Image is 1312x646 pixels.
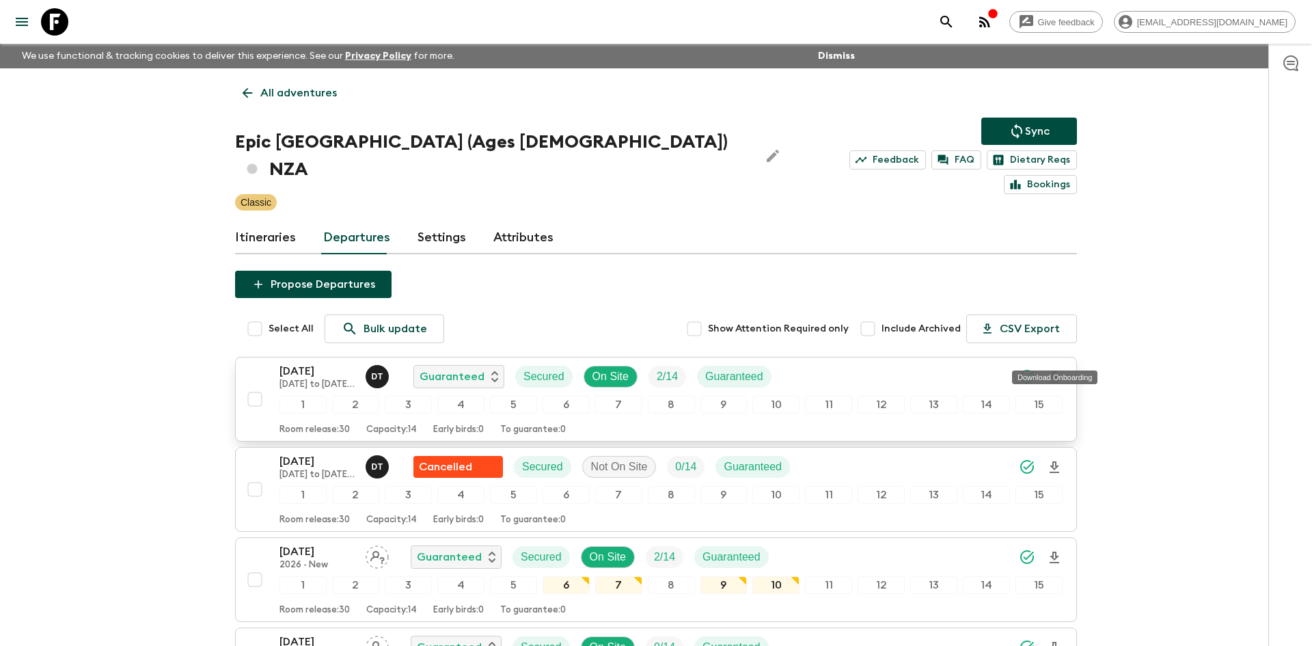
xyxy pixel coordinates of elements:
div: Secured [514,456,571,478]
div: 10 [752,396,799,414]
a: Attributes [493,221,553,254]
div: 14 [963,486,1010,504]
div: 4 [437,486,484,504]
a: Itineraries [235,221,296,254]
div: 1 [279,396,327,414]
span: Devlin TikiTiki [366,369,392,380]
span: Devlin TikiTiki [366,459,392,470]
div: 7 [595,396,642,414]
a: FAQ [931,150,981,170]
p: Capacity: 14 [366,605,417,616]
div: 8 [648,576,695,594]
a: Give feedback [1009,11,1103,33]
div: 5 [490,486,537,504]
p: Secured [523,368,564,385]
span: Show Attention Required only [708,322,849,336]
svg: Download Onboarding [1046,459,1063,476]
div: 12 [858,486,905,504]
div: 5 [490,396,537,414]
p: Guaranteed [702,549,761,565]
p: D T [371,461,383,472]
p: [DATE] to [DATE] (to be updated) [279,470,355,481]
a: Settings [418,221,466,254]
div: 2 [332,576,379,594]
div: 9 [700,396,748,414]
a: Bulk update [325,314,444,343]
p: Early birds: 0 [433,425,484,435]
p: D T [371,371,383,382]
p: [DATE] [279,363,355,379]
p: Bulk update [364,321,427,337]
button: Dismiss [815,46,858,66]
p: Room release: 30 [279,515,350,526]
div: 4 [437,576,484,594]
div: 10 [752,486,799,504]
div: 11 [805,576,852,594]
div: On Site [584,366,638,388]
span: Give feedback [1030,17,1102,27]
div: 9 [700,576,748,594]
div: 13 [910,486,957,504]
button: DT [366,455,392,479]
div: 4 [437,396,484,414]
div: Secured [515,366,573,388]
p: Secured [522,459,563,475]
div: 5 [490,576,537,594]
div: 15 [1015,576,1063,594]
span: Include Archived [881,322,961,336]
div: 7 [595,486,642,504]
button: Sync adventure departures to the booking engine [981,118,1077,145]
p: 0 / 14 [675,459,696,475]
p: [DATE] [279,543,355,560]
div: 15 [1015,486,1063,504]
div: Trip Fill [646,546,683,568]
p: Cancelled [419,459,472,475]
div: On Site [581,546,635,568]
p: To guarantee: 0 [500,605,566,616]
svg: Download Onboarding [1046,550,1063,566]
p: On Site [592,368,629,385]
div: 2 [332,396,379,414]
a: Departures [323,221,390,254]
div: Flash Pack cancellation [413,456,503,478]
div: 9 [700,486,748,504]
p: Room release: 30 [279,425,350,435]
button: CSV Export [966,314,1077,343]
a: Bookings [1004,175,1077,194]
p: To guarantee: 0 [500,515,566,526]
a: Dietary Reqs [987,150,1077,170]
p: Not On Site [591,459,648,475]
span: Assign pack leader [366,550,389,561]
button: menu [8,8,36,36]
div: 12 [858,576,905,594]
div: Not On Site [582,456,657,478]
p: 2 / 14 [654,549,675,565]
div: 14 [963,396,1010,414]
p: Sync [1025,123,1050,139]
span: Select All [269,322,314,336]
p: Classic [241,196,271,209]
p: Guaranteed [705,368,763,385]
p: All adventures [260,85,337,101]
div: 11 [805,396,852,414]
p: [DATE] [279,453,355,470]
div: [EMAIL_ADDRESS][DOMAIN_NAME] [1114,11,1296,33]
button: [DATE][DATE] to [DATE] (to be updated)Devlin TikiTikiGuaranteedSecuredOn SiteTrip FillGuaranteed1... [235,357,1077,442]
p: Early birds: 0 [433,515,484,526]
div: 8 [648,396,695,414]
button: Propose Departures [235,271,392,298]
p: Guaranteed [417,549,482,565]
div: 1 [279,576,327,594]
div: Secured [512,546,570,568]
div: 15 [1015,396,1063,414]
div: 10 [752,576,799,594]
a: All adventures [235,79,344,107]
p: To guarantee: 0 [500,425,566,435]
button: Edit Adventure Title [759,129,787,183]
button: [DATE][DATE] to [DATE] (to be updated)Devlin TikiTikiFlash Pack cancellationSecuredNot On SiteTri... [235,447,1077,532]
p: Capacity: 14 [366,515,417,526]
p: Room release: 30 [279,605,350,616]
div: 6 [543,486,590,504]
p: [DATE] to [DATE] (to be updated) [279,379,355,390]
div: 13 [910,576,957,594]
